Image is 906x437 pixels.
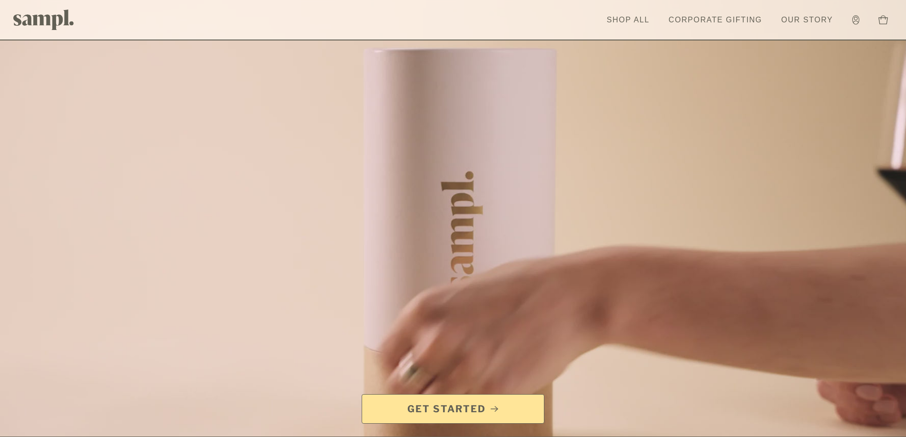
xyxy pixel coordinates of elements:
[362,394,544,424] a: Get Started
[664,10,767,30] a: Corporate Gifting
[777,10,838,30] a: Our Story
[407,402,486,416] span: Get Started
[13,10,74,30] img: Sampl logo
[602,10,654,30] a: Shop All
